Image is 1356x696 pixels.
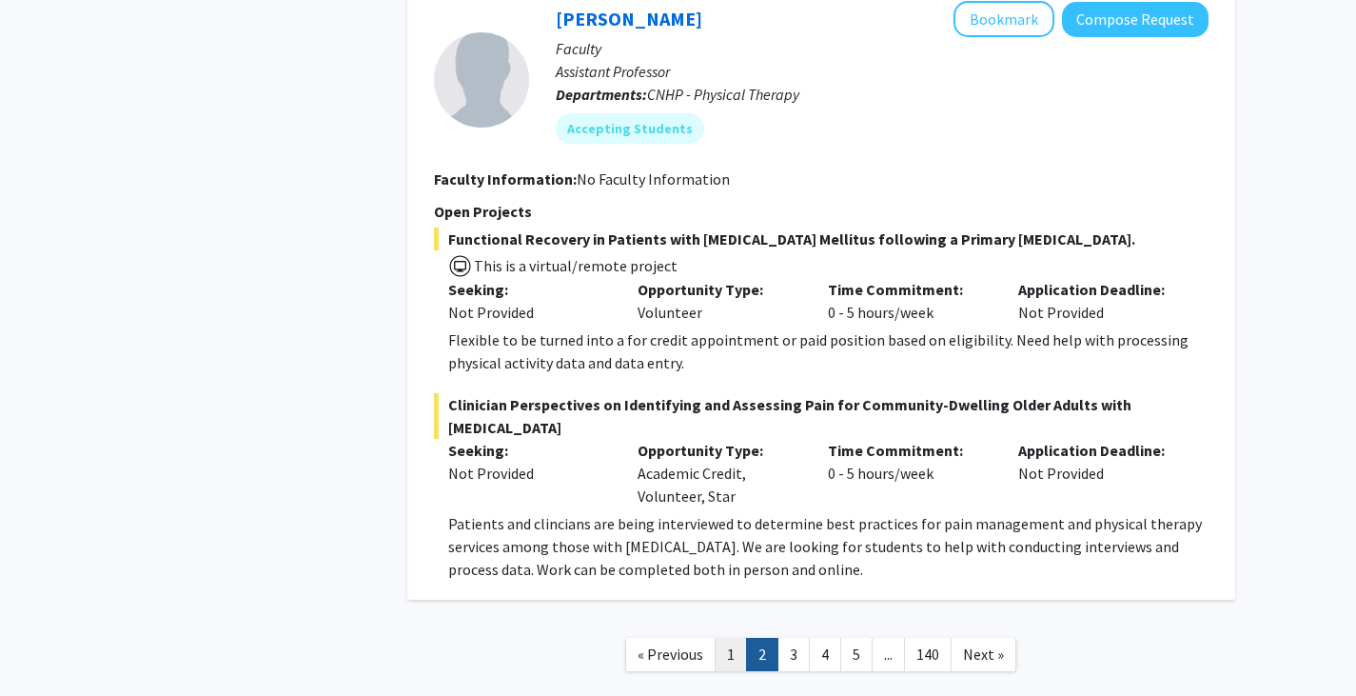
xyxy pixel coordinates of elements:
b: Departments: [556,85,647,104]
p: Seeking: [448,439,610,462]
button: Compose Request to Annalisa Na [1062,2,1209,37]
p: Flexible to be turned into a for credit appointment or paid position based on eligibility. Need h... [448,328,1209,374]
nav: Page navigation [407,619,1235,696]
iframe: Chat [14,610,81,682]
a: Next [951,638,1016,671]
p: Application Deadline: [1018,439,1180,462]
a: Previous [625,638,716,671]
b: Faculty Information: [434,169,577,189]
a: 3 [777,638,810,671]
p: Seeking: [448,278,610,301]
span: No Faculty Information [577,169,730,189]
div: 0 - 5 hours/week [814,278,1004,324]
span: This is a virtual/remote project [472,256,678,275]
a: 1 [715,638,747,671]
p: Time Commitment: [828,439,990,462]
div: Not Provided [1004,278,1194,324]
a: 2 [746,638,778,671]
div: Not Provided [1004,439,1194,507]
a: [PERSON_NAME] [556,7,702,30]
div: Not Provided [448,462,610,485]
a: 140 [904,638,952,671]
a: 5 [840,638,873,671]
button: Add Annalisa Na to Bookmarks [953,1,1054,37]
p: Faculty [556,37,1209,60]
a: 4 [809,638,841,671]
p: Opportunity Type: [638,278,799,301]
span: « Previous [638,645,703,664]
span: ... [884,645,893,664]
p: Assistant Professor [556,60,1209,83]
span: Next » [963,645,1004,664]
mat-chip: Accepting Students [556,113,704,144]
p: Application Deadline: [1018,278,1180,301]
span: CNHP - Physical Therapy [647,85,799,104]
div: Academic Credit, Volunteer, Star [623,439,814,507]
span: Clinician Perspectives on Identifying and Assessing Pain for Community-Dwelling Older Adults with... [434,393,1209,439]
p: Patients and clincians are being interviewed to determine best practices for pain management and ... [448,512,1209,581]
p: Open Projects [434,200,1209,223]
p: Opportunity Type: [638,439,799,462]
div: Volunteer [623,278,814,324]
span: Functional Recovery in Patients with [MEDICAL_DATA] Mellitus following a Primary [MEDICAL_DATA]. [434,228,1209,250]
p: Time Commitment: [828,278,990,301]
div: 0 - 5 hours/week [814,439,1004,507]
div: Not Provided [448,301,610,324]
